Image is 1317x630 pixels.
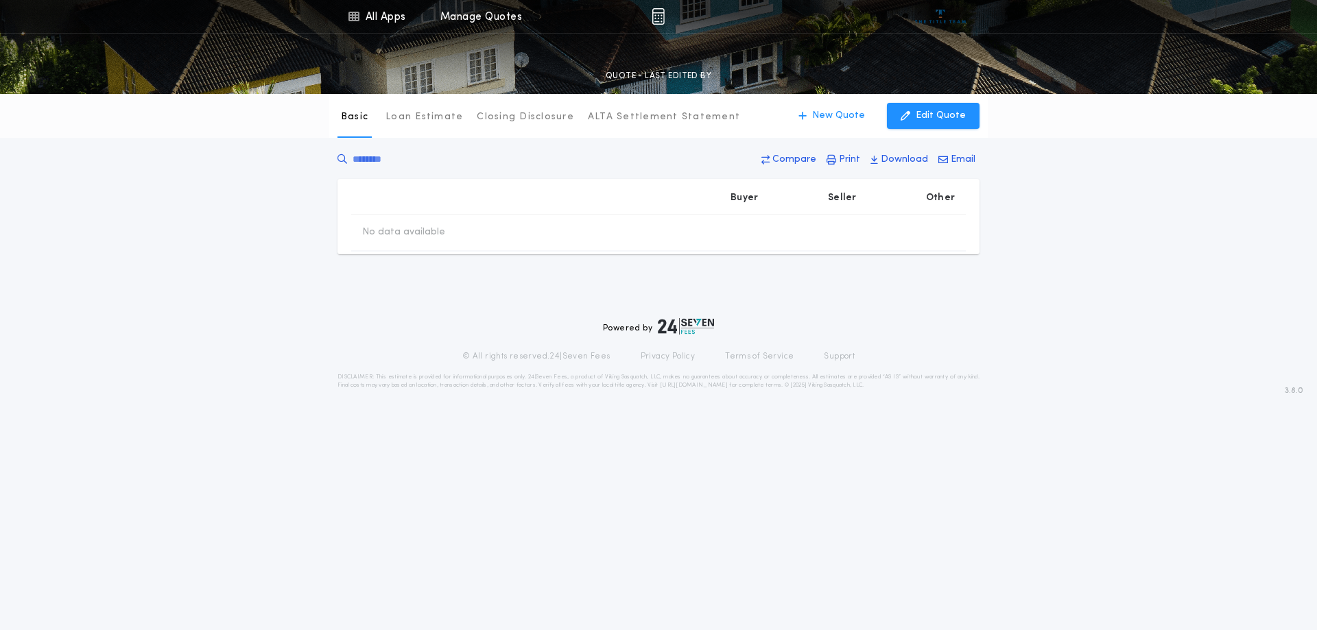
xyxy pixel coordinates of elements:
[660,383,728,388] a: [URL][DOMAIN_NAME]
[385,110,463,124] p: Loan Estimate
[652,8,665,25] img: img
[658,318,714,335] img: logo
[881,153,928,167] p: Download
[477,110,574,124] p: Closing Disclosure
[824,351,855,362] a: Support
[785,103,879,129] button: New Quote
[641,351,696,362] a: Privacy Policy
[337,373,980,389] p: DISCLAIMER: This estimate is provided for informational purposes only. 24|Seven Fees, a product o...
[951,153,975,167] p: Email
[341,110,368,124] p: Basic
[828,191,857,205] p: Seller
[916,109,966,123] p: Edit Quote
[731,191,758,205] p: Buyer
[866,147,932,172] button: Download
[725,351,794,362] a: Terms of Service
[839,153,860,167] p: Print
[757,147,820,172] button: Compare
[606,69,711,83] p: QUOTE - LAST EDITED BY
[926,191,955,205] p: Other
[822,147,864,172] button: Print
[772,153,816,167] p: Compare
[462,351,610,362] p: © All rights reserved. 24|Seven Fees
[351,215,456,250] td: No data available
[915,10,966,23] img: vs-icon
[1285,385,1303,397] span: 3.8.0
[812,109,865,123] p: New Quote
[934,147,980,172] button: Email
[588,110,740,124] p: ALTA Settlement Statement
[887,103,980,129] button: Edit Quote
[603,318,714,335] div: Powered by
